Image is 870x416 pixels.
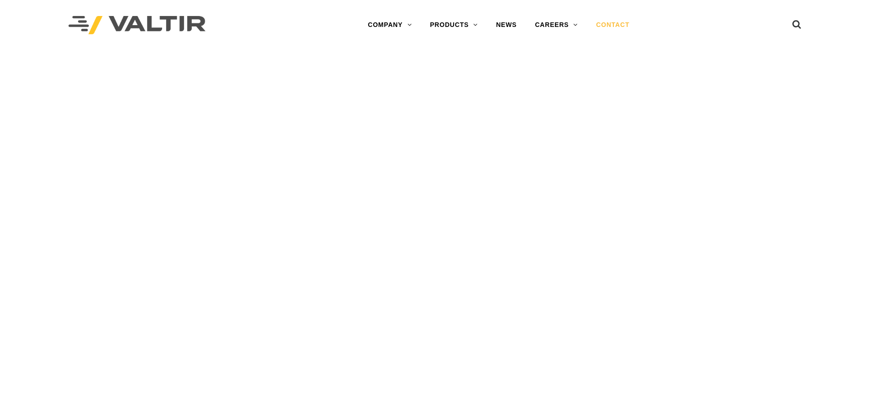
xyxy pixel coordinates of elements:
a: COMPANY [359,16,421,34]
img: Valtir [69,16,206,35]
a: NEWS [487,16,526,34]
a: CONTACT [587,16,638,34]
a: PRODUCTS [421,16,487,34]
a: CAREERS [526,16,587,34]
